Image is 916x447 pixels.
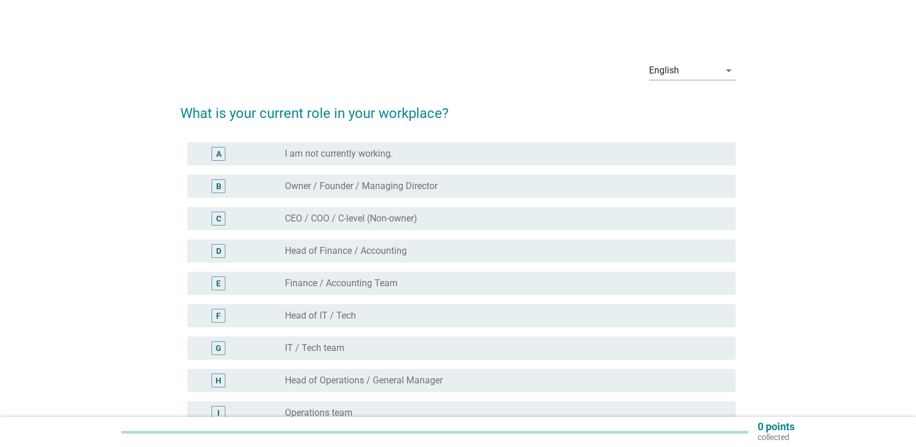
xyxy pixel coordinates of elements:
h2: What is your current role in your workplace? [180,91,736,124]
label: IT / Tech team [285,342,344,354]
div: E [216,278,221,290]
p: 0 points [758,422,795,432]
div: I [217,407,220,419]
label: Head of Operations / General Manager [285,375,443,386]
div: English [649,65,679,76]
div: C [216,213,221,225]
div: A [216,148,221,160]
div: D [216,245,221,257]
label: Head of Finance / Accounting [285,245,407,257]
div: G [216,342,221,354]
div: B [216,180,221,193]
p: collected [758,432,795,442]
div: F [216,310,221,322]
i: arrow_drop_down [722,64,736,77]
label: I am not currently working. [285,148,393,160]
div: H [216,375,221,387]
label: CEO / COO / C-level (Non-owner) [285,213,417,224]
label: Owner / Founder / Managing Director [285,180,437,192]
label: Operations team [285,407,353,419]
label: Finance / Accounting Team [285,278,398,289]
label: Head of IT / Tech [285,310,356,322]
